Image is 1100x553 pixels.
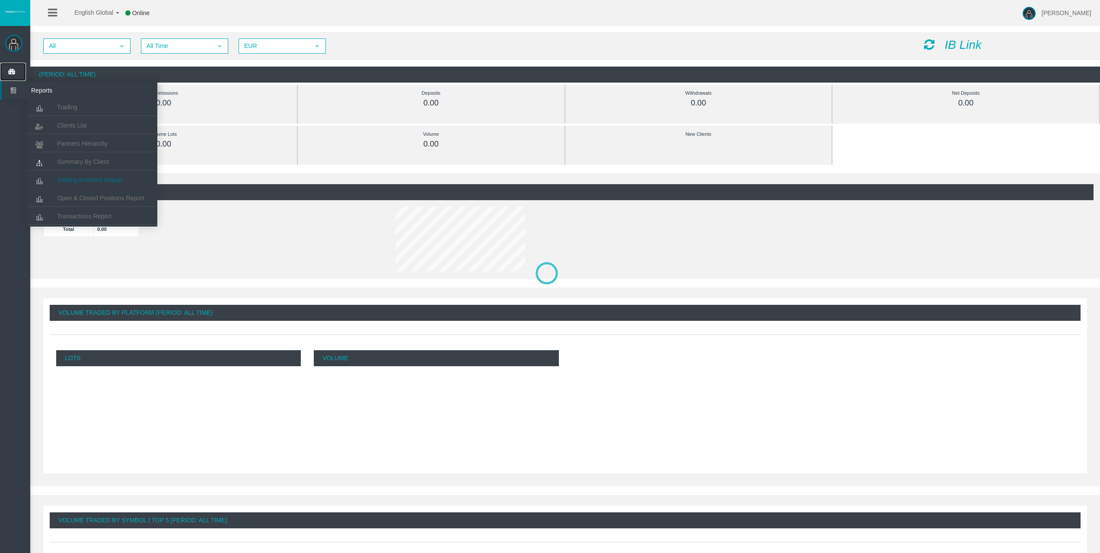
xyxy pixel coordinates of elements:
div: 0.00 [317,98,545,108]
div: Volume Traded By Symbol | Top 5 (Period: All Time) [50,512,1081,528]
div: 0.00 [317,139,545,149]
span: Online [132,10,150,16]
div: Net Deposits [852,88,1080,98]
span: Partners Hierarchy [57,140,108,147]
div: Commissions [50,88,277,98]
div: Volume Lots [50,129,277,139]
a: Partners Hierarchy [28,136,157,151]
a: Reports [2,81,157,99]
span: Clients List [57,122,86,129]
i: Reload Dashboard [924,38,934,51]
span: Transactions Report [57,213,112,220]
div: 0.00 [852,98,1080,108]
span: select [118,43,125,50]
a: Summary By Client [28,154,157,169]
div: 0.00 [50,139,277,149]
div: Withdrawals [585,88,813,98]
td: Total [44,222,94,236]
p: Volume [314,350,558,366]
p: Lots [56,350,301,366]
div: Volume Traded By Platform (Period: All Time) [50,305,1081,321]
a: Clients List [28,118,157,133]
div: New Clients [585,129,813,139]
span: select [314,43,321,50]
span: EUR [239,39,309,53]
span: Trading [57,104,77,111]
a: Open & Closed Positions Report [28,190,157,206]
div: (Period: All Time) [37,184,1094,200]
span: Trading Activities Report [57,176,122,183]
span: Reports [25,81,109,99]
div: Volume [317,129,545,139]
div: 0.00 [50,98,277,108]
span: [PERSON_NAME] [1042,10,1091,16]
span: select [216,43,223,50]
span: All [44,39,114,53]
span: Open & Closed Positions Report [57,195,144,201]
div: Deposits [317,88,545,98]
i: IB Link [944,38,982,51]
span: Summary By Client [57,158,109,165]
div: (Period: All Time) [30,67,1100,83]
td: 0.00 [94,222,139,236]
a: Trading [28,99,157,115]
div: 0.00 [585,98,813,108]
img: user-image [1023,7,1036,20]
span: English Global [63,9,113,16]
img: logo.svg [4,10,26,13]
a: Transactions Report [28,208,157,224]
a: Trading Activities Report [28,172,157,188]
span: All Time [142,39,212,53]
